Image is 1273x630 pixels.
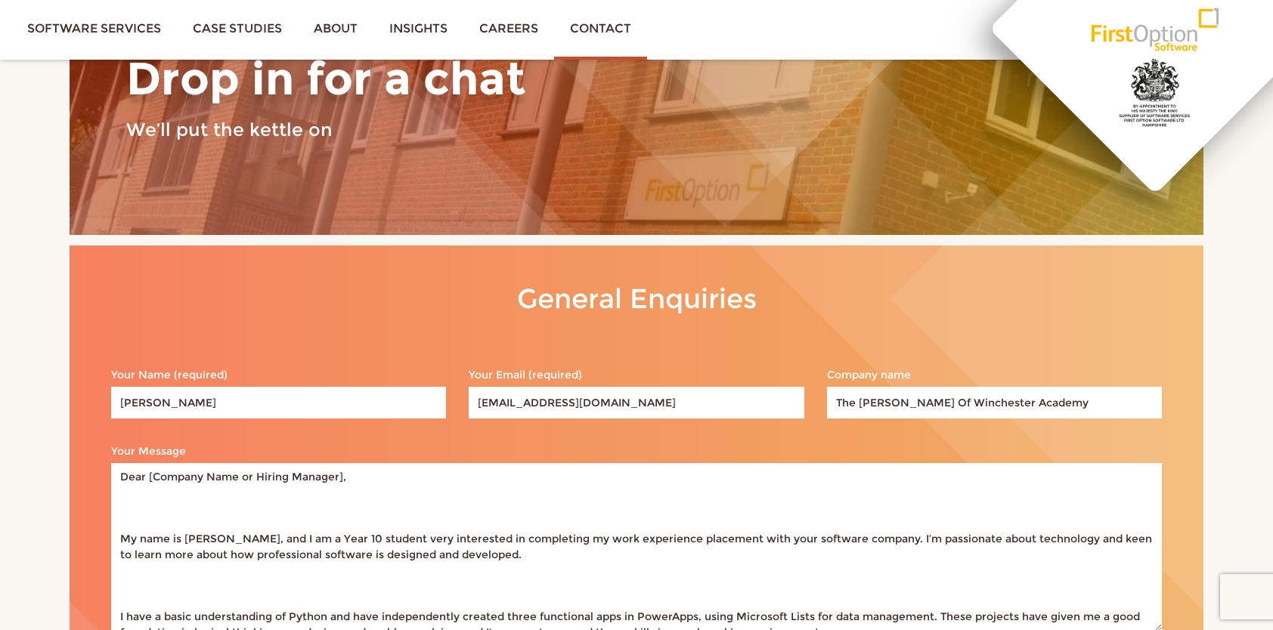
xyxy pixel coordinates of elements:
[126,114,894,145] p: We’ll put the kettle on
[115,54,1158,103] h1: Drop in for a chat
[70,8,1203,235] div: Signal House, Alresford, Hampshire
[457,363,815,429] label: Your Email (required)
[111,463,1162,630] textarea: Your Message
[469,387,804,418] input: Your Email (required)
[111,387,446,418] input: Your Name (required)
[100,246,1173,353] legend: General Enquiries
[816,363,1173,429] label: Company name
[827,387,1162,418] input: Company name
[100,363,457,429] label: Your Name (required)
